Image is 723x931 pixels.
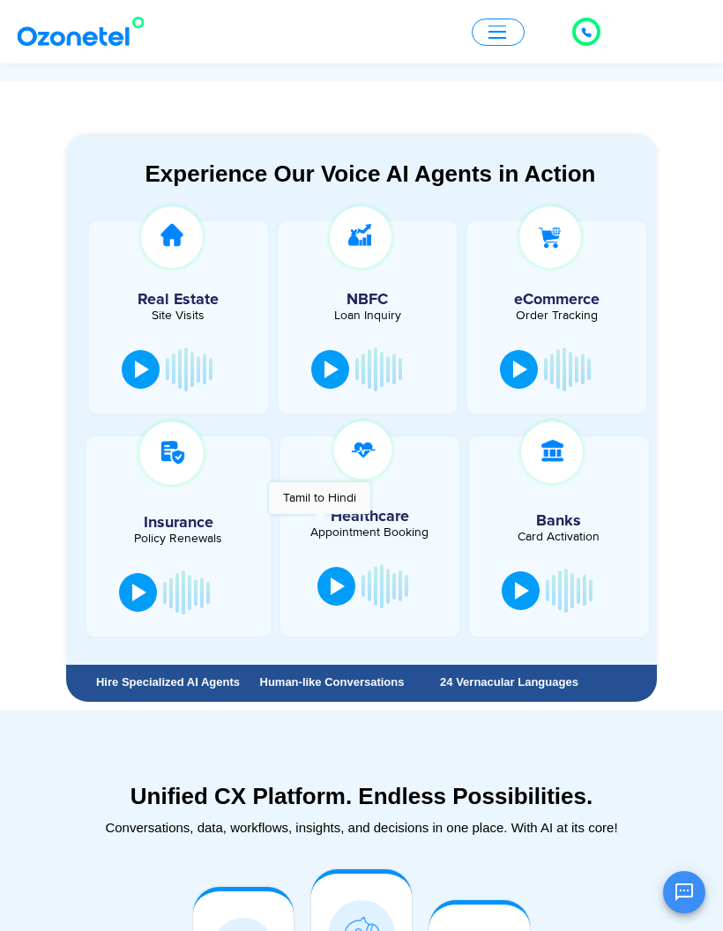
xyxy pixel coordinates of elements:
h5: Real Estate [98,292,259,308]
div: Hire Specialized AI Agents [93,676,243,688]
div: Human-like Conversations [252,676,412,688]
h5: Banks [478,513,640,529]
div: Site Visits [98,309,259,322]
div: 24 Vernacular Languages [429,676,589,688]
div: Conversations, data, workflows, insights, and decisions in one place. With AI at its core! [75,821,648,834]
h5: eCommerce [476,292,637,308]
h5: Insurance [95,515,262,531]
div: Policy Renewals [95,533,262,545]
div: Card Activation [478,531,640,543]
div: Unified CX Platform. Endless Possibilities. [75,781,648,812]
div: Appointment Booking [294,526,447,539]
div: Order Tracking [476,309,637,322]
div: Experience Our Voice AI Agents in Action [84,160,657,188]
div: Loan Inquiry [287,309,449,322]
h5: NBFC [287,292,449,308]
button: Open chat [663,871,705,913]
h5: Healthcare [294,509,447,525]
